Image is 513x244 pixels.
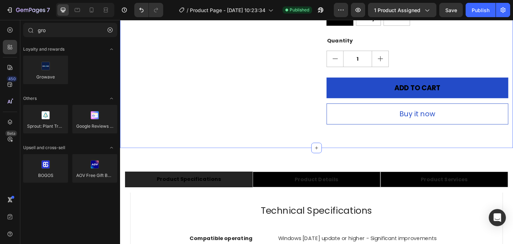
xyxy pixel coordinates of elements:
input: quantity [243,34,274,51]
button: 1 product assigned [368,3,436,17]
div: 450 [7,76,17,82]
div: Undo/Redo [134,3,163,17]
div: Open Intercom Messenger [489,209,506,226]
div: ADD TO CART [298,68,348,80]
div: Quantity [224,18,422,28]
span: Toggle open [106,93,117,104]
span: Upsell and cross-sell [23,144,65,151]
span: Published [290,7,309,13]
span: Others [23,95,37,102]
div: Beta [5,131,17,136]
span: / [187,6,188,14]
input: Search Shopify Apps [23,23,117,37]
span: Save [445,7,457,13]
button: Buy it now [224,91,422,114]
div: Buy it now [304,97,343,108]
button: increment [274,34,292,51]
button: Publish [466,3,496,17]
p: Technical Specifications [24,200,404,215]
div: Product Specifications [39,168,111,179]
button: ADD TO CART [224,63,422,86]
span: Toggle open [106,44,117,55]
button: 7 [3,3,53,17]
div: Product Services [326,168,379,179]
span: Product Page - [DATE] 10:23:34 [190,6,265,14]
button: Save [439,3,463,17]
button: decrement [225,34,243,51]
span: 1 product assigned [374,6,420,14]
p: 7 [47,6,50,14]
div: Publish [472,6,489,14]
span: Loyalty and rewards [23,46,64,52]
span: Toggle open [106,142,117,153]
div: Product Details [189,168,238,179]
iframe: Design area [120,20,513,244]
